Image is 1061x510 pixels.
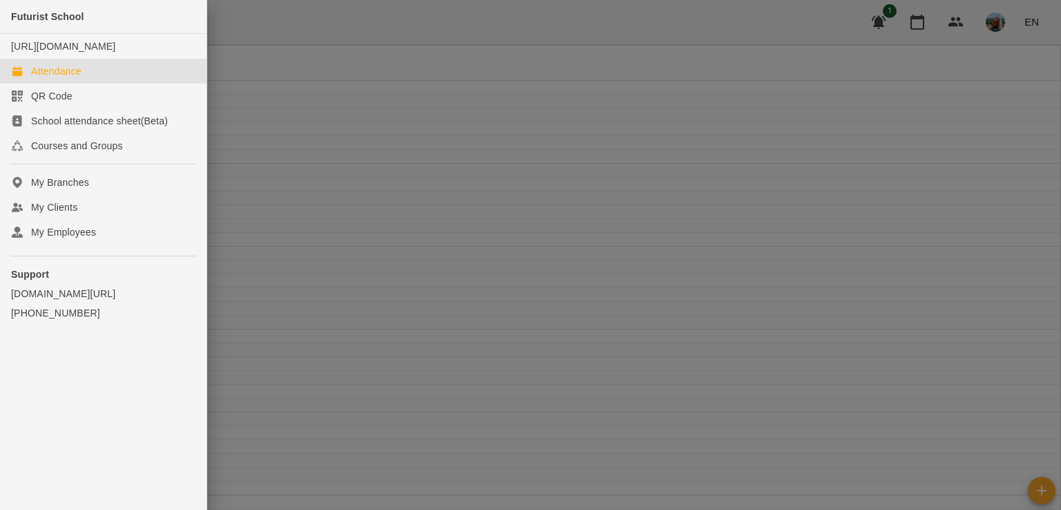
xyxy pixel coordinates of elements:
a: [URL][DOMAIN_NAME] [11,41,115,52]
a: [DOMAIN_NAME][URL] [11,287,195,301]
div: QR Code [31,89,73,103]
div: School attendance sheet(Beta) [31,114,168,128]
div: My Branches [31,176,89,189]
span: Futurist School [11,11,84,22]
p: Support [11,267,195,281]
div: My Employees [31,225,96,239]
a: [PHONE_NUMBER] [11,306,195,320]
div: Courses and Groups [31,139,123,153]
div: Attendance [31,64,82,78]
div: My Clients [31,200,77,214]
